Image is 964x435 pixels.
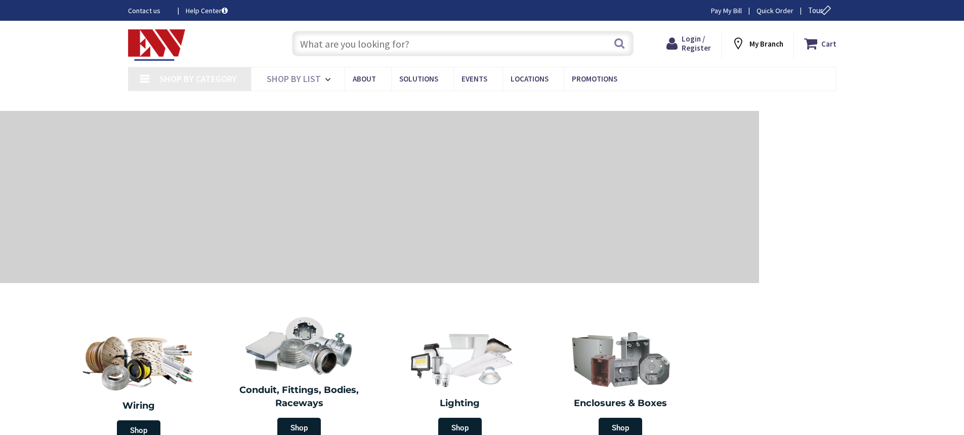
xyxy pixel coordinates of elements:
a: Help Center [186,6,228,16]
h2: Lighting [387,397,533,410]
input: What are you looking for? [292,31,634,56]
a: Cart [804,34,836,53]
span: About [353,74,376,84]
a: Contact us [128,6,170,16]
a: Login / Register [666,34,711,53]
a: Quick Order [757,6,793,16]
span: Shop By Category [159,73,237,85]
h2: Conduit, Fittings, Bodies, Raceways [227,384,372,410]
span: Events [462,74,487,84]
span: Login / Register [682,34,711,53]
span: Solutions [399,74,438,84]
span: Shop By List [267,73,321,85]
span: Tour [808,6,834,15]
span: Promotions [572,74,617,84]
a: Pay My Bill [711,6,742,16]
h2: Enclosures & Boxes [548,397,694,410]
strong: Cart [821,34,836,53]
h2: Wiring [63,400,214,413]
strong: My Branch [749,39,783,49]
img: Electrical Wholesalers, Inc. [128,29,186,61]
span: Locations [511,74,549,84]
div: My Branch [731,34,783,53]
